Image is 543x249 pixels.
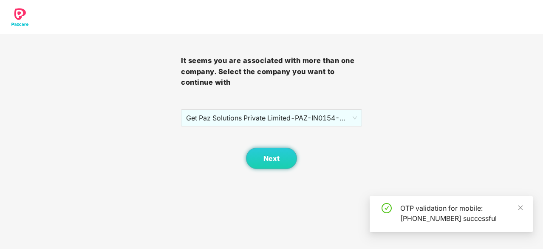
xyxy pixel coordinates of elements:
[382,203,392,213] span: check-circle
[400,203,523,223] div: OTP validation for mobile: [PHONE_NUMBER] successful
[263,155,280,163] span: Next
[246,148,297,169] button: Next
[518,205,523,211] span: close
[181,55,362,88] h3: It seems you are associated with more than one company. Select the company you want to continue with
[186,110,357,126] span: Get Paz Solutions Private Limited - PAZ-IN0154 - EMPLOYEE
